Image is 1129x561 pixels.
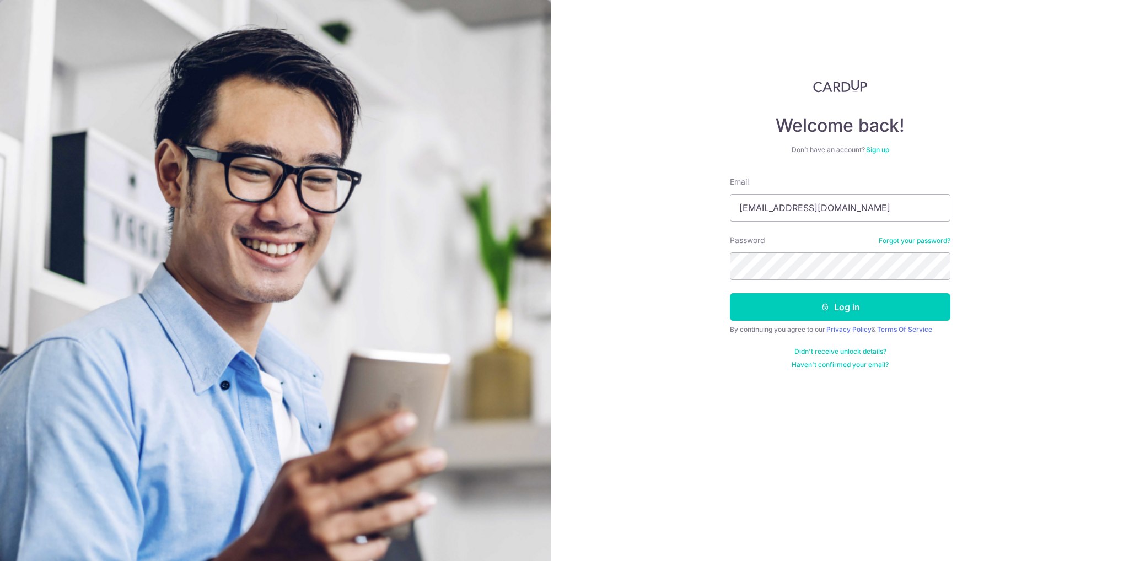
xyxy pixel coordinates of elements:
a: Sign up [866,145,889,154]
a: Terms Of Service [877,325,932,333]
label: Password [730,235,765,246]
img: CardUp Logo [813,79,867,93]
input: Enter your Email [730,194,950,222]
div: Don’t have an account? [730,145,950,154]
div: By continuing you agree to our & [730,325,950,334]
a: Didn't receive unlock details? [794,347,886,356]
a: Forgot your password? [879,236,950,245]
a: Privacy Policy [826,325,872,333]
a: Haven't confirmed your email? [792,360,889,369]
button: Log in [730,293,950,321]
h4: Welcome back! [730,115,950,137]
label: Email [730,176,749,187]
